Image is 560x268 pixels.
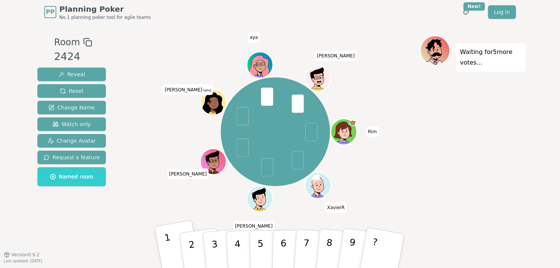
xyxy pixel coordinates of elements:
[202,89,211,92] span: (you)
[48,137,96,145] span: Change Avatar
[4,252,40,258] button: Version0.9.2
[167,169,209,179] span: Click to change your name
[350,120,356,126] span: Rim is the host
[37,134,106,148] button: Change Avatar
[53,120,91,128] span: Watch only
[201,90,226,114] button: Click to change your avatar
[460,47,522,68] p: Waiting for 5 more votes...
[37,151,106,164] button: Request a feature
[366,126,379,137] span: Click to change your name
[37,68,106,81] button: Reveal
[325,202,347,213] span: Click to change your name
[54,49,92,65] div: 2424
[248,32,260,43] span: Click to change your name
[44,4,151,20] a: PPPlanning PokerNo.1 planning poker tool for agile teams
[48,104,95,111] span: Change Name
[50,173,93,180] span: Named room
[233,221,275,231] span: Click to change your name
[59,4,151,14] span: Planning Poker
[37,84,106,98] button: Reset
[4,259,42,263] span: Last updated: [DATE]
[54,35,80,49] span: Room
[37,101,106,114] button: Change Name
[488,5,516,19] a: Log in
[59,14,151,20] span: No.1 planning poker tool for agile teams
[46,8,54,17] span: PP
[163,85,213,95] span: Click to change your name
[43,154,100,161] span: Request a feature
[60,87,84,95] span: Reset
[11,252,40,258] span: Version 0.9.2
[37,167,106,186] button: Named room
[459,5,473,19] button: New!
[463,2,485,11] div: New!
[37,117,106,131] button: Watch only
[315,51,357,61] span: Click to change your name
[58,71,85,78] span: Reveal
